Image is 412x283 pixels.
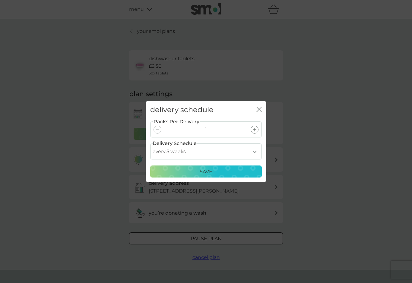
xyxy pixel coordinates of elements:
p: 1 [205,126,207,134]
label: Delivery Schedule [153,140,197,147]
p: Save [200,168,212,176]
label: Packs Per Delivery [153,118,200,126]
button: close [256,107,262,113]
button: Save [150,165,262,178]
h2: delivery schedule [150,105,214,114]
